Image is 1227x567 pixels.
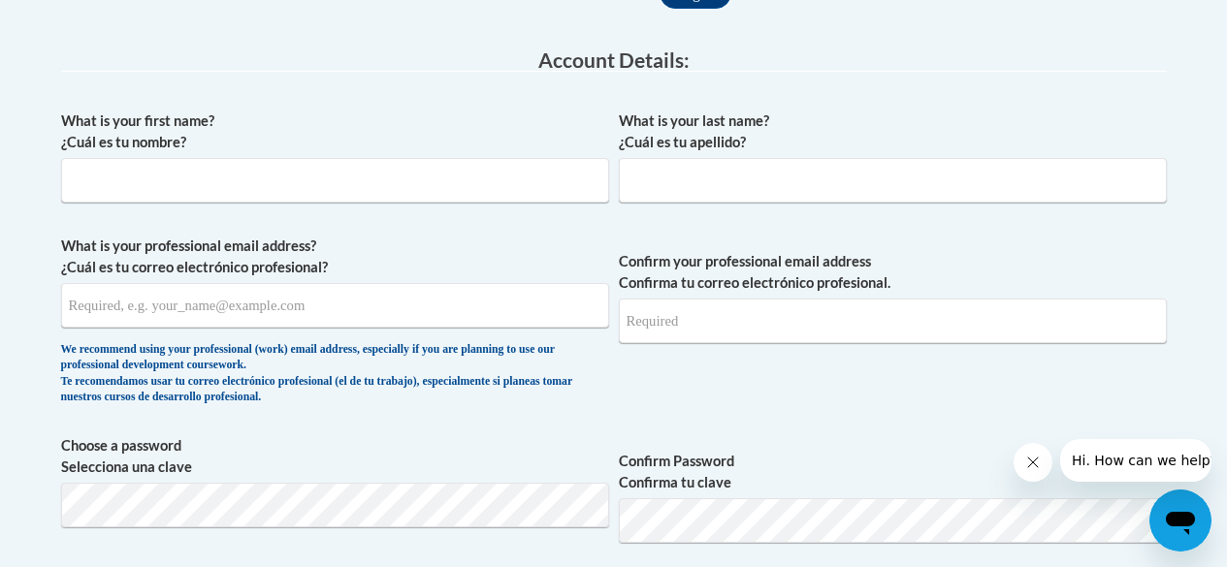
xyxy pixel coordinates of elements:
label: What is your professional email address? ¿Cuál es tu correo electrónico profesional? [61,236,609,278]
input: Required [619,299,1167,343]
iframe: Close message [1014,443,1052,482]
label: Confirm your professional email address Confirma tu correo electrónico profesional. [619,251,1167,294]
span: Hi. How can we help? [12,14,157,29]
label: Confirm Password Confirma tu clave [619,451,1167,493]
label: Choose a password Selecciona una clave [61,435,609,478]
div: We recommend using your professional (work) email address, especially if you are planning to use ... [61,342,609,406]
label: What is your first name? ¿Cuál es tu nombre? [61,110,609,153]
span: Account Details: [538,47,690,72]
iframe: Button to launch messaging window [1149,489,1211,551]
input: Metadata input [61,283,609,328]
label: What is your last name? ¿Cuál es tu apellido? [619,110,1167,153]
input: Metadata input [619,158,1167,203]
input: Metadata input [61,158,609,203]
iframe: Message from company [1060,439,1211,482]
